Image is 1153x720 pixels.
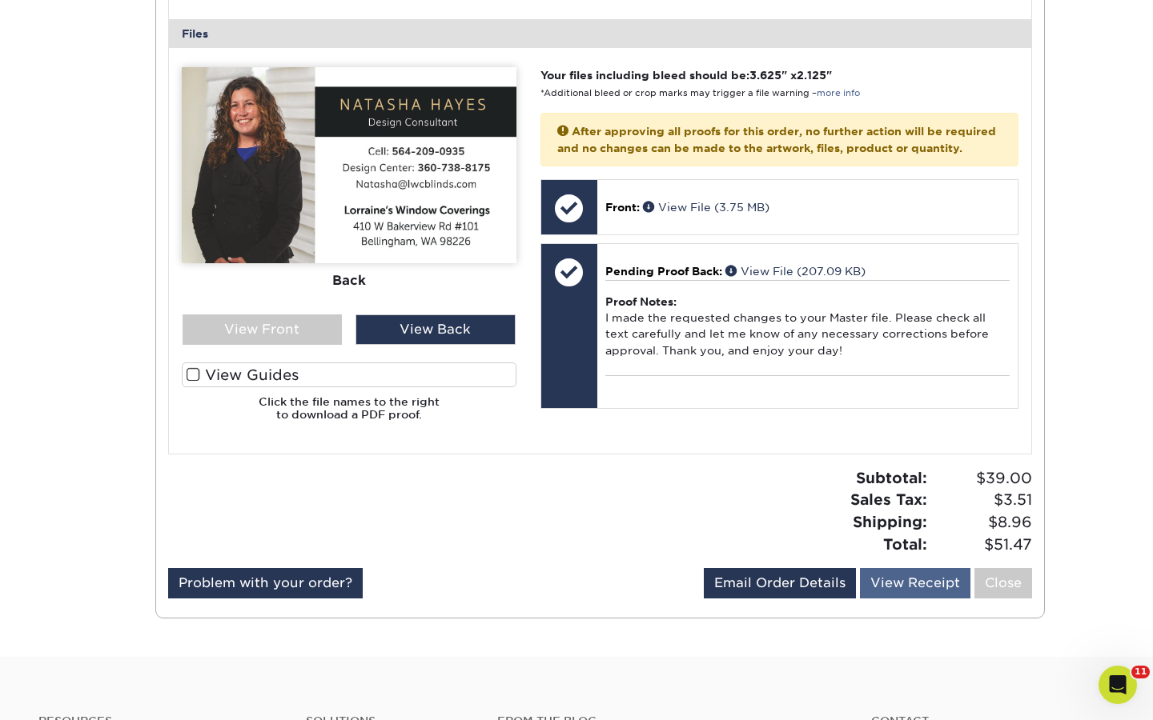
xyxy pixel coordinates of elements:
[540,88,860,98] small: *Additional bleed or crop marks may trigger a file warning –
[182,263,516,298] div: Back
[817,88,860,98] a: more info
[643,201,769,214] a: View File (3.75 MB)
[557,125,996,154] strong: After approving all proofs for this order, no further action will be required and no changes can ...
[168,568,363,598] a: Problem with your order?
[356,314,516,345] div: View Back
[856,469,927,486] strong: Subtotal:
[725,265,866,278] a: View File (207.09 KB)
[797,69,826,82] span: 2.125
[182,395,516,434] h6: Click the file names to the right to download a PDF proof.
[932,467,1032,490] span: $39.00
[850,490,927,508] strong: Sales Tax:
[860,568,970,598] a: View Receipt
[183,314,343,345] div: View Front
[932,511,1032,534] span: $8.96
[1131,666,1150,678] span: 11
[605,201,640,214] span: Front:
[605,265,722,278] span: Pending Proof Back:
[932,489,1032,511] span: $3.51
[974,568,1032,598] a: Close
[605,295,677,308] strong: Proof Notes:
[1099,666,1137,704] iframe: Intercom live chat
[540,69,832,82] strong: Your files including bleed should be: " x "
[182,362,516,387] label: View Guides
[749,69,781,82] span: 3.625
[932,534,1032,556] span: $51.47
[883,535,927,553] strong: Total:
[853,513,927,530] strong: Shipping:
[704,568,856,598] a: Email Order Details
[605,280,1010,375] div: I made the requested changes to your Master file. Please check all text carefully and let me know...
[169,19,1032,48] div: Files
